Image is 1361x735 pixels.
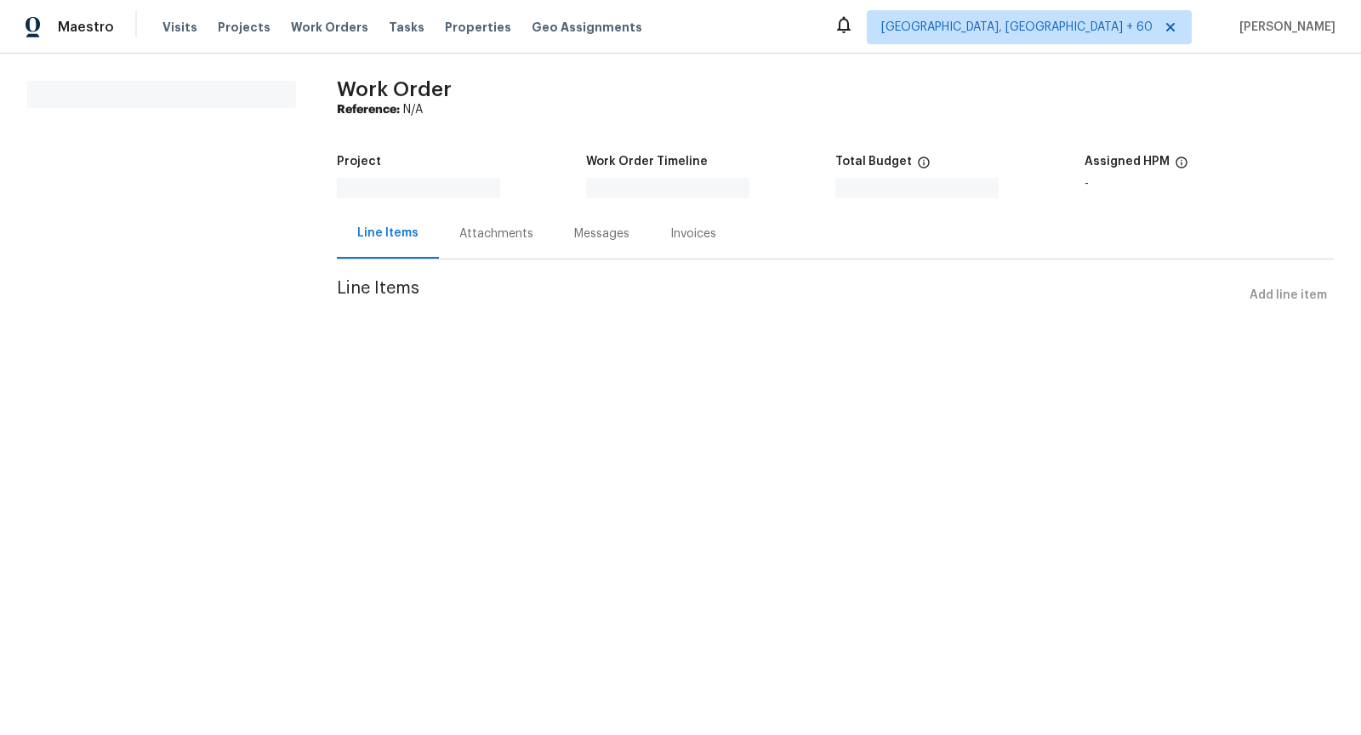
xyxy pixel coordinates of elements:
[917,156,931,178] span: The total cost of line items that have been proposed by Opendoor. This sum includes line items th...
[532,19,642,36] span: Geo Assignments
[162,19,197,36] span: Visits
[445,19,511,36] span: Properties
[835,156,912,168] h5: Total Budget
[337,101,1334,118] div: N/A
[586,156,708,168] h5: Work Order Timeline
[337,156,381,168] h5: Project
[1175,156,1188,178] span: The hpm assigned to this work order.
[337,79,452,100] span: Work Order
[670,225,716,242] div: Invoices
[459,225,533,242] div: Attachments
[881,19,1153,36] span: [GEOGRAPHIC_DATA], [GEOGRAPHIC_DATA] + 60
[291,19,368,36] span: Work Orders
[1085,178,1334,190] div: -
[337,104,400,116] b: Reference:
[58,19,114,36] span: Maestro
[337,280,1243,311] span: Line Items
[1085,156,1170,168] h5: Assigned HPM
[574,225,629,242] div: Messages
[357,225,419,242] div: Line Items
[1233,19,1335,36] span: [PERSON_NAME]
[218,19,270,36] span: Projects
[389,21,424,33] span: Tasks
